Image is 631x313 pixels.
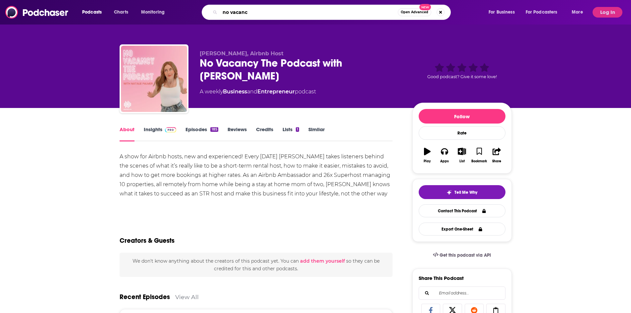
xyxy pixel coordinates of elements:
[484,7,523,18] button: open menu
[220,7,398,18] input: Search podcasts, credits, & more...
[200,50,284,57] span: [PERSON_NAME], Airbnb Host
[521,7,567,18] button: open menu
[593,7,622,18] button: Log In
[175,293,199,300] a: View All
[210,127,218,132] div: 185
[436,143,453,167] button: Apps
[453,143,470,167] button: List
[424,159,431,163] div: Play
[165,127,177,132] img: Podchaser Pro
[121,46,187,112] img: No Vacancy The Podcast with Natalie Palmer
[440,252,491,258] span: Get this podcast via API
[296,127,299,132] div: 1
[256,126,273,141] a: Credits
[247,88,257,95] span: and
[424,287,500,299] input: Email address...
[114,8,128,17] span: Charts
[412,50,512,91] div: Good podcast? Give it some love!
[427,74,497,79] span: Good podcast? Give it some love!
[572,8,583,17] span: More
[419,223,505,235] button: Export One-Sheet
[82,8,102,17] span: Podcasts
[141,8,165,17] span: Monitoring
[419,275,464,281] h3: Share This Podcast
[447,190,452,195] img: tell me why sparkle
[488,143,505,167] button: Share
[440,159,449,163] div: Apps
[78,7,110,18] button: open menu
[144,126,177,141] a: InsightsPodchaser Pro
[526,8,557,17] span: For Podcasters
[419,287,505,300] div: Search followers
[257,88,295,95] a: Entrepreneur
[283,126,299,141] a: Lists1
[308,126,325,141] a: Similar
[120,126,134,141] a: About
[419,185,505,199] button: tell me why sparkleTell Me Why
[567,7,591,18] button: open menu
[419,109,505,124] button: Follow
[419,4,431,10] span: New
[200,88,316,96] div: A weekly podcast
[492,159,501,163] div: Share
[471,159,487,163] div: Bookmark
[185,126,218,141] a: Episodes185
[398,8,431,16] button: Open AdvancedNew
[428,247,497,263] a: Get this podcast via API
[454,190,477,195] span: Tell Me Why
[419,204,505,217] a: Contact This Podcast
[110,7,132,18] a: Charts
[419,126,505,140] div: Rate
[300,258,345,264] button: add them yourself
[459,159,465,163] div: List
[228,126,247,141] a: Reviews
[489,8,515,17] span: For Business
[136,7,173,18] button: open menu
[120,152,393,208] div: A show for Airbnb hosts, new and experienced! Every [DATE] [PERSON_NAME] takes listeners behind t...
[120,293,170,301] a: Recent Episodes
[132,258,380,271] span: We don't know anything about the creators of this podcast yet . You can so they can be credited f...
[120,236,175,245] h2: Creators & Guests
[208,5,457,20] div: Search podcasts, credits, & more...
[471,143,488,167] button: Bookmark
[223,88,247,95] a: Business
[419,143,436,167] button: Play
[401,11,428,14] span: Open Advanced
[5,6,69,19] img: Podchaser - Follow, Share and Rate Podcasts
